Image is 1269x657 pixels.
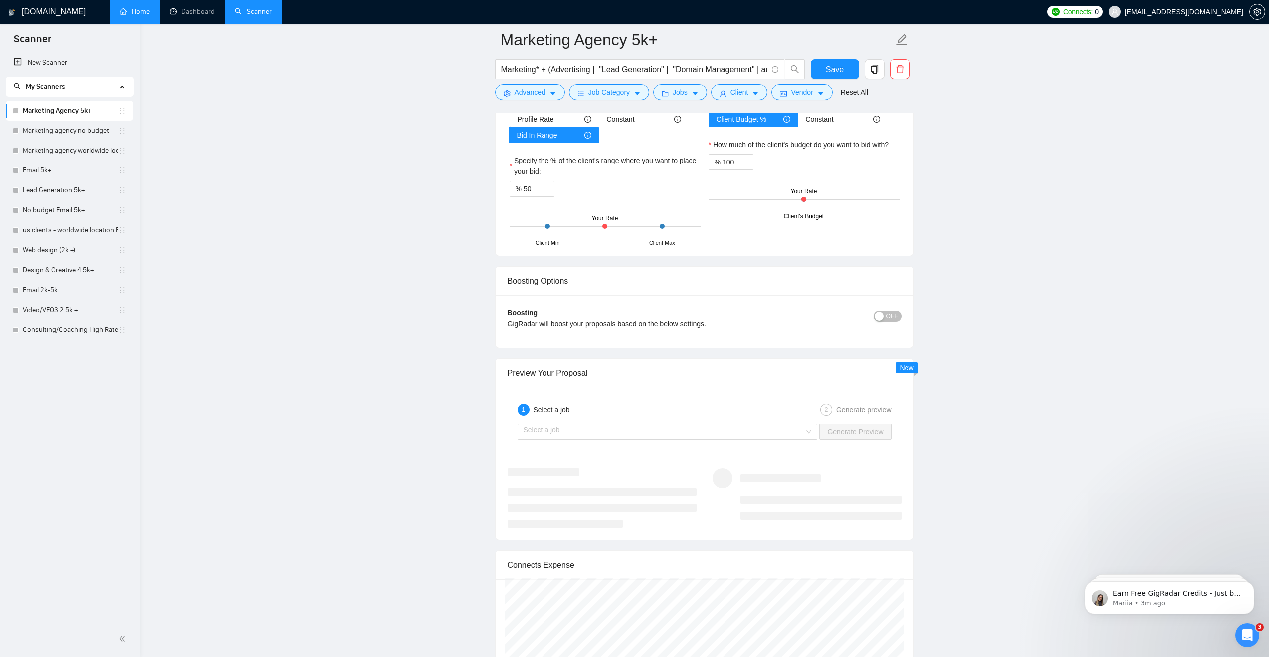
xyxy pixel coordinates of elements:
[119,634,129,644] span: double-left
[900,364,913,372] span: New
[118,326,126,334] span: holder
[584,132,591,139] span: info-circle
[841,87,868,98] a: Reset All
[23,260,118,280] a: Design & Creative 4.5k+
[118,306,126,314] span: holder
[508,309,538,317] b: Boosting
[569,84,649,100] button: barsJob Categorycaret-down
[23,280,118,300] a: Email 2k-5k
[723,155,753,169] input: How much of the client's budget do you want to bid with?
[791,187,817,196] div: Your Rate
[6,260,133,280] li: Design & Creative 4.5k+
[1063,6,1093,17] span: Connects:
[118,147,126,155] span: holder
[817,90,824,97] span: caret-down
[14,82,65,91] span: My Scanners
[118,286,126,294] span: holder
[6,200,133,220] li: No budget Email 5k+
[1235,623,1259,647] iframe: Intercom live chat
[6,280,133,300] li: Email 2k-5k
[711,84,768,100] button: userClientcaret-down
[515,87,545,98] span: Advanced
[23,300,118,320] a: Video/VEO3 2.5k +
[6,121,133,141] li: Marketing agency no budget
[170,7,215,16] a: dashboardDashboard
[501,27,894,52] input: Scanner name...
[1256,623,1264,631] span: 3
[517,128,557,143] span: Bid In Range
[118,266,126,274] span: holder
[14,83,21,90] span: search
[26,82,65,91] span: My Scanners
[653,84,707,100] button: folderJobscaret-down
[783,116,790,123] span: info-circle
[23,320,118,340] a: Consulting/Coaching High Rates only
[23,180,118,200] a: Lead Generation 5k+
[23,101,118,121] a: Marketing Agency 5k+
[6,240,133,260] li: Web design (2k +)
[518,112,554,127] span: Profile Rate
[771,84,832,100] button: idcardVendorcaret-down
[23,220,118,240] a: us clients - worldwide location Email 5k+
[1249,8,1265,16] a: setting
[524,181,554,196] input: Specify the % of the client's range where you want to place your bid:
[826,63,844,76] span: Save
[1095,6,1099,17] span: 0
[1070,560,1269,630] iframe: Intercom notifications message
[865,65,884,74] span: copy
[118,246,126,254] span: holder
[896,33,908,46] span: edit
[730,87,748,98] span: Client
[549,90,556,97] span: caret-down
[811,59,859,79] button: Save
[662,90,669,97] span: folder
[825,406,828,413] span: 2
[720,90,726,97] span: user
[23,141,118,161] a: Marketing agency worldwide location
[584,116,591,123] span: info-circle
[118,127,126,135] span: holder
[1250,8,1265,16] span: setting
[1249,4,1265,20] button: setting
[510,155,701,177] label: Specify the % of the client's range where you want to place your bid:
[508,267,902,295] div: Boosting Options
[23,121,118,141] a: Marketing agency no budget
[235,7,272,16] a: searchScanner
[6,220,133,240] li: us clients - worldwide location Email 5k+
[6,141,133,161] li: Marketing agency worldwide location
[6,32,59,53] span: Scanner
[120,7,150,16] a: homeHome
[785,59,805,79] button: search
[508,318,803,329] div: GigRadar will boost your proposals based on the below settings.
[577,90,584,97] span: bars
[607,112,635,127] span: Constant
[23,161,118,180] a: Email 5k+
[836,404,892,416] div: Generate preview
[886,311,898,322] span: OFF
[673,87,688,98] span: Jobs
[6,300,133,320] li: Video/VEO3 2.5k +
[634,90,641,97] span: caret-down
[118,206,126,214] span: holder
[890,59,910,79] button: delete
[592,214,618,223] div: Your Rate
[118,226,126,234] span: holder
[692,90,699,97] span: caret-down
[118,166,126,174] span: holder
[649,239,675,247] div: Client Max
[501,63,767,76] input: Search Freelance Jobs...
[1052,8,1060,16] img: upwork-logo.png
[118,186,126,194] span: holder
[1111,8,1118,15] span: user
[23,240,118,260] a: Web design (2k +)
[508,359,902,387] div: Preview Your Proposal
[717,112,766,127] span: Client Budget %
[508,551,902,579] div: Connects Expense
[6,320,133,340] li: Consulting/Coaching High Rates only
[780,90,787,97] span: idcard
[891,65,909,74] span: delete
[791,87,813,98] span: Vendor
